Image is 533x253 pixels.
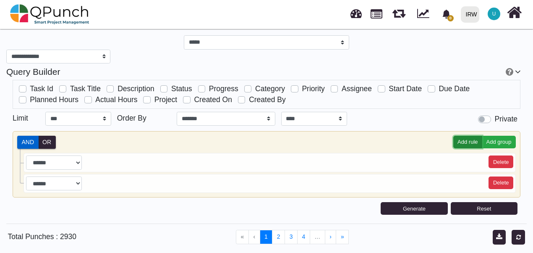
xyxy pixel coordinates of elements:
a: IRW [457,0,483,28]
button: Go to last page [336,230,349,244]
span: Dashboard [350,5,362,18]
span: Releases [392,4,405,18]
button: Add rule [453,136,482,148]
span: Task Id [30,84,53,93]
h5: Private [495,115,517,124]
button: Generate [381,202,447,215]
ul: Pagination [111,230,473,244]
button: Add group [482,136,516,148]
span: Category [255,84,285,93]
button: Go to next page [325,230,337,244]
h5: Total Punches : 2930 [8,232,112,241]
button: Go to page 4 [297,230,310,244]
span: Projects [371,5,382,18]
button: Go to page 2 [272,230,285,244]
span: Progress [209,84,238,93]
div: Notification [439,6,454,21]
img: qpunch-sp.fa6292f.png [10,2,89,27]
button: Go to page 3 [285,230,298,244]
a: U [483,0,505,27]
svg: bell fill [442,10,451,18]
h5: Order By [111,112,177,124]
span: Status [171,84,192,93]
a: Help [504,67,515,76]
label: AND [17,136,39,149]
span: Planned Hours [30,95,78,104]
span: Priority [302,84,324,93]
button: Reset [451,202,517,215]
span: Description [118,84,154,93]
span: Start Date [389,84,422,93]
label: OR [38,136,56,149]
span: Created By [249,95,286,104]
button: Go to page 1 [260,230,273,244]
span: Usman.ali [488,8,500,20]
span: Due Date [439,84,470,93]
span: Created On [194,95,232,104]
h5: Limit [13,112,45,124]
span: Task Title [70,84,101,93]
i: Home [507,5,522,21]
span: U [492,11,496,16]
span: Assignee [342,84,372,93]
button: Delete [489,155,513,168]
span: Actual Hours [95,95,137,104]
div: IRW [466,7,477,22]
span: Project [154,95,177,104]
a: bell fill0 [437,0,457,27]
span: 0 [447,15,454,21]
button: Delete [489,177,513,189]
div: Dynamic Report [413,0,437,28]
